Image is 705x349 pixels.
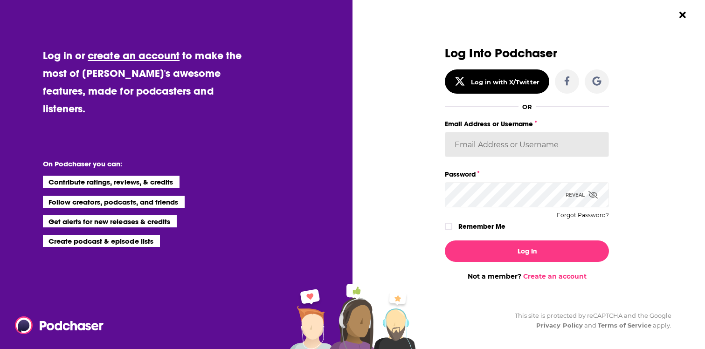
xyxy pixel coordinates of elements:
[566,182,598,207] div: Reveal
[507,311,671,330] div: This site is protected by reCAPTCHA and the Google and apply.
[445,240,609,262] button: Log In
[445,168,609,180] label: Password
[445,47,609,60] h3: Log Into Podchaser
[445,272,609,281] div: Not a member?
[43,196,185,208] li: Follow creators, podcasts, and friends
[557,212,609,219] button: Forgot Password?
[15,316,104,334] img: Podchaser - Follow, Share and Rate Podcasts
[522,103,532,110] div: OR
[598,322,651,329] a: Terms of Service
[43,176,180,188] li: Contribute ratings, reviews, & credits
[471,78,539,86] div: Log in with X/Twitter
[674,6,691,24] button: Close Button
[536,322,583,329] a: Privacy Policy
[523,272,587,281] a: Create an account
[43,215,177,227] li: Get alerts for new releases & credits
[445,118,609,130] label: Email Address or Username
[458,220,505,233] label: Remember Me
[43,235,160,247] li: Create podcast & episode lists
[445,132,609,157] input: Email Address or Username
[88,49,180,62] a: create an account
[43,159,229,168] li: On Podchaser you can:
[15,316,97,334] a: Podchaser - Follow, Share and Rate Podcasts
[445,69,549,94] button: Log in with X/Twitter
